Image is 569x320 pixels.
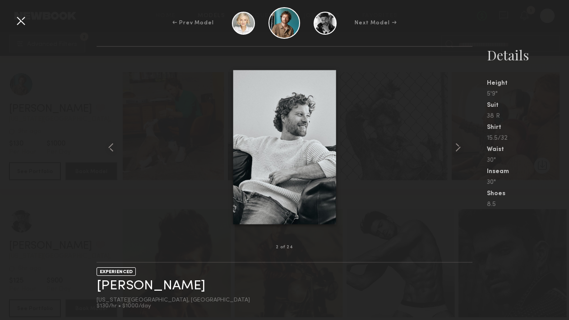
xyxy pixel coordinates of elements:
div: Details [487,46,569,64]
div: 8.5 [487,201,569,208]
div: Waist [487,146,569,153]
div: Shirt [487,124,569,131]
div: ← Prev Model [172,19,214,27]
a: [PERSON_NAME] [97,279,205,293]
div: Suit [487,102,569,109]
div: [US_STATE][GEOGRAPHIC_DATA], [GEOGRAPHIC_DATA] [97,297,250,303]
div: Inseam [487,169,569,175]
div: 2 of 24 [276,245,293,250]
div: Height [487,80,569,87]
div: 38 R [487,113,569,119]
div: Shoes [487,191,569,197]
div: EXPERIENCED [97,267,136,276]
div: 30" [487,179,569,186]
div: 15.5/32 [487,135,569,142]
div: $130/hr • $1000/day [97,303,250,309]
div: 30" [487,157,569,164]
div: Next Model → [355,19,397,27]
div: 5'9" [487,91,569,97]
